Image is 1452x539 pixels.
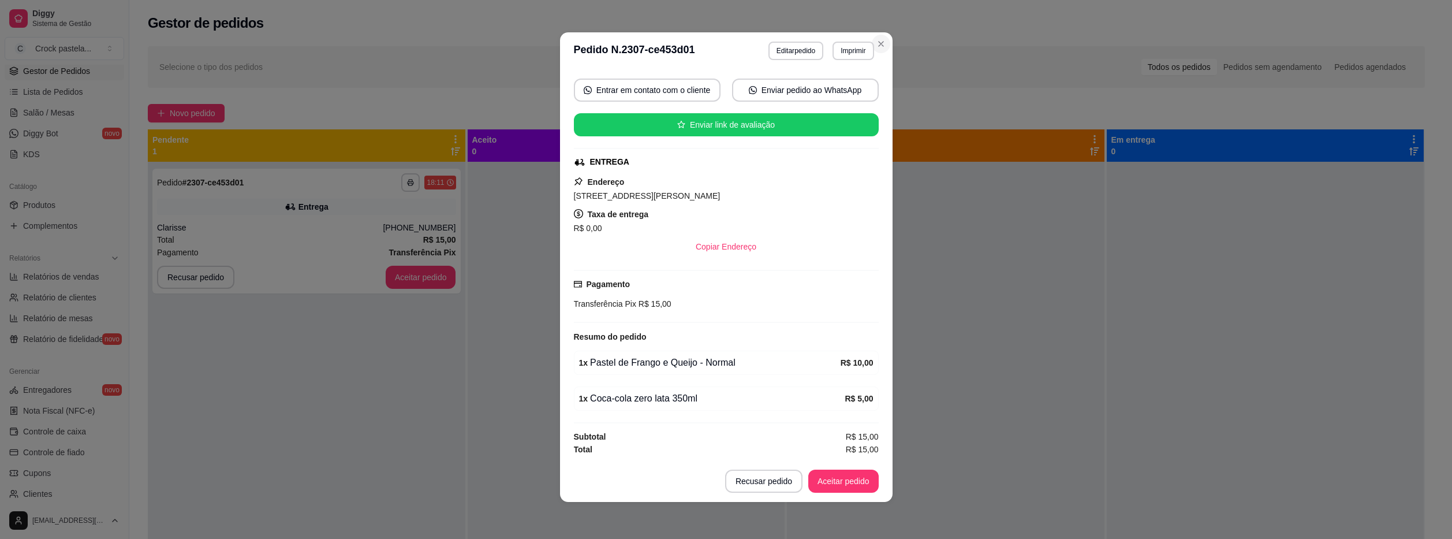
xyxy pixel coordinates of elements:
[574,332,647,341] strong: Resumo do pedido
[574,79,721,102] button: whats-appEntrar em contato com o cliente
[574,209,583,218] span: dollar
[768,42,823,60] button: Editarpedido
[574,432,606,441] strong: Subtotal
[841,358,874,367] strong: R$ 10,00
[590,156,629,168] div: ENTREGA
[725,470,802,493] button: Recusar pedido
[579,392,845,406] div: Coca-cola zero lata 350ml
[579,358,588,367] strong: 1 x
[833,42,874,60] button: Imprimir
[846,443,879,456] span: R$ 15,00
[574,113,879,136] button: starEnviar link de avaliação
[686,235,766,258] button: Copiar Endereço
[677,121,685,129] span: star
[574,42,695,60] h3: Pedido N. 2307-ce453d01
[636,299,671,308] span: R$ 15,00
[579,356,841,370] div: Pastel de Frango e Queijo - Normal
[732,79,879,102] button: whats-appEnviar pedido ao WhatsApp
[587,280,630,289] strong: Pagamento
[574,224,602,233] span: R$ 0,00
[574,191,721,200] span: [STREET_ADDRESS][PERSON_NAME]
[872,35,890,53] button: Close
[588,210,649,219] strong: Taxa de entrega
[574,177,583,186] span: pushpin
[574,299,636,308] span: Transferência Pix
[588,177,625,187] strong: Endereço
[579,394,588,403] strong: 1 x
[574,280,582,288] span: credit-card
[574,445,592,454] strong: Total
[808,470,879,493] button: Aceitar pedido
[584,86,592,94] span: whats-app
[845,394,873,403] strong: R$ 5,00
[749,86,757,94] span: whats-app
[846,430,879,443] span: R$ 15,00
